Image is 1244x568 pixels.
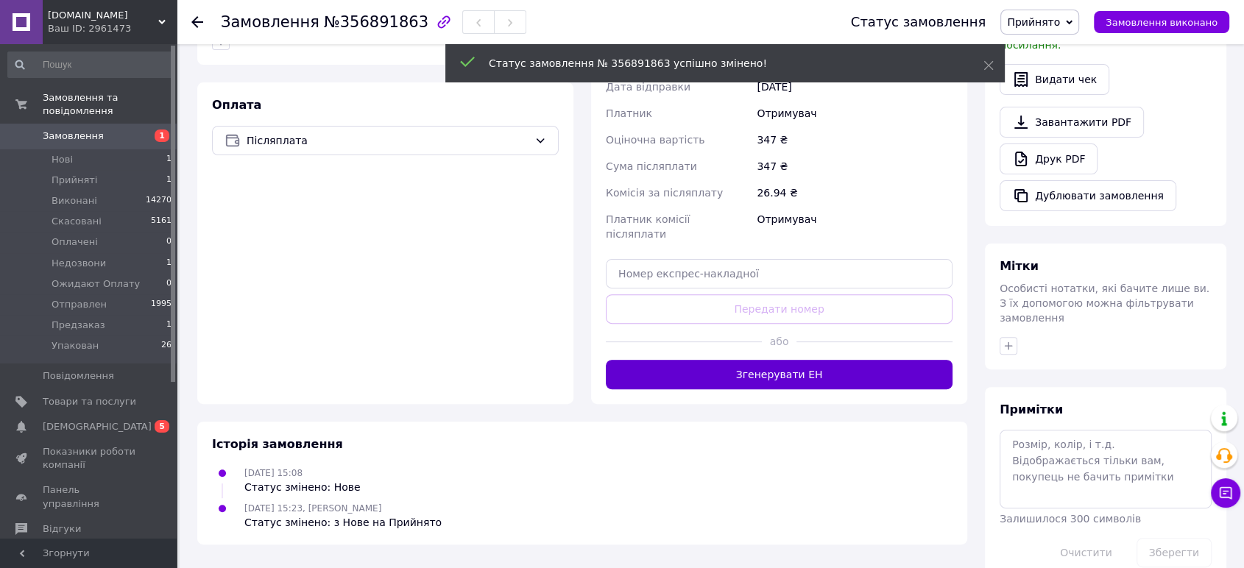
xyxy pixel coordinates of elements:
span: №356891863 [324,13,428,31]
span: Післяплата [247,132,529,149]
span: Примітки [1000,402,1063,416]
span: Замовлення [43,129,104,143]
span: Упакован [52,339,99,352]
span: [DATE] 15:08 [244,468,303,478]
span: Отправлен [52,298,107,311]
span: Мітки [1000,259,1039,273]
span: Залишилося 300 символів [1000,513,1141,525]
span: Комісія за післяплату [606,187,723,199]
span: 0 [166,277,172,291]
span: Нові [52,153,73,166]
div: Статус замовлення [851,15,986,29]
span: [DATE] 15:23, [PERSON_NAME] [244,503,381,514]
span: 0 [166,235,172,249]
span: 5 [155,420,169,433]
span: Відгуки [43,522,81,536]
span: Панель управління [43,483,136,510]
span: Показники роботи компанії [43,445,136,472]
div: 347 ₴ [754,153,955,180]
input: Номер експрес-накладної [606,259,953,288]
input: Пошук [7,52,173,78]
span: Платник комісії післяплати [606,213,690,240]
span: Сума післяплати [606,160,697,172]
span: Ожидают Оплату [52,277,140,291]
button: Видати чек [1000,64,1109,95]
span: або [762,334,796,349]
span: 1 [166,257,172,270]
div: Ваш ID: 2961473 [48,22,177,35]
span: Скасовані [52,215,102,228]
span: 1 [166,174,172,187]
div: 347 ₴ [754,127,955,153]
span: 26 [161,339,172,352]
span: Оплачені [52,235,98,249]
a: Завантажити PDF [1000,107,1144,138]
span: Оплата [212,98,261,112]
span: Недозвони [52,257,106,270]
span: Прийнято [1007,16,1060,28]
button: Замовлення виконано [1094,11,1229,33]
button: Згенерувати ЕН [606,360,953,389]
span: Особисті нотатки, які бачите лише ви. З їх допомогою можна фільтрувати замовлення [1000,283,1209,324]
span: Товари та послуги [43,395,136,408]
span: Виконані [52,194,97,207]
span: 1 [166,319,172,332]
span: Оціночна вартість [606,134,704,146]
div: Отримувач [754,206,955,247]
span: Прийняті [52,174,97,187]
span: Замовлення виконано [1106,17,1218,28]
a: Друк PDF [1000,143,1098,174]
button: Чат з покупцем [1211,478,1240,508]
span: Замовлення та повідомлення [43,91,177,118]
span: maksishop.com.ua [48,9,158,22]
span: 1 [155,129,169,142]
span: 1 [166,153,172,166]
div: 26.94 ₴ [754,180,955,206]
span: 5161 [151,215,172,228]
span: Історія замовлення [212,437,343,451]
span: 1995 [151,298,172,311]
span: Предзаказ [52,319,105,332]
div: [DATE] [754,74,955,100]
button: Дублювати замовлення [1000,180,1176,211]
div: Отримувач [754,100,955,127]
div: Повернутися назад [191,15,203,29]
span: Повідомлення [43,369,114,383]
div: Статус замовлення № 356891863 успішно змінено! [489,56,947,71]
span: Дата відправки [606,81,690,93]
span: Замовлення [221,13,319,31]
div: Статус змінено: Нове [244,480,361,494]
div: Статус змінено: з Нове на Прийнято [244,515,442,530]
span: [DEMOGRAPHIC_DATA] [43,420,152,433]
span: 14270 [146,194,172,207]
span: Платник [606,107,652,119]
